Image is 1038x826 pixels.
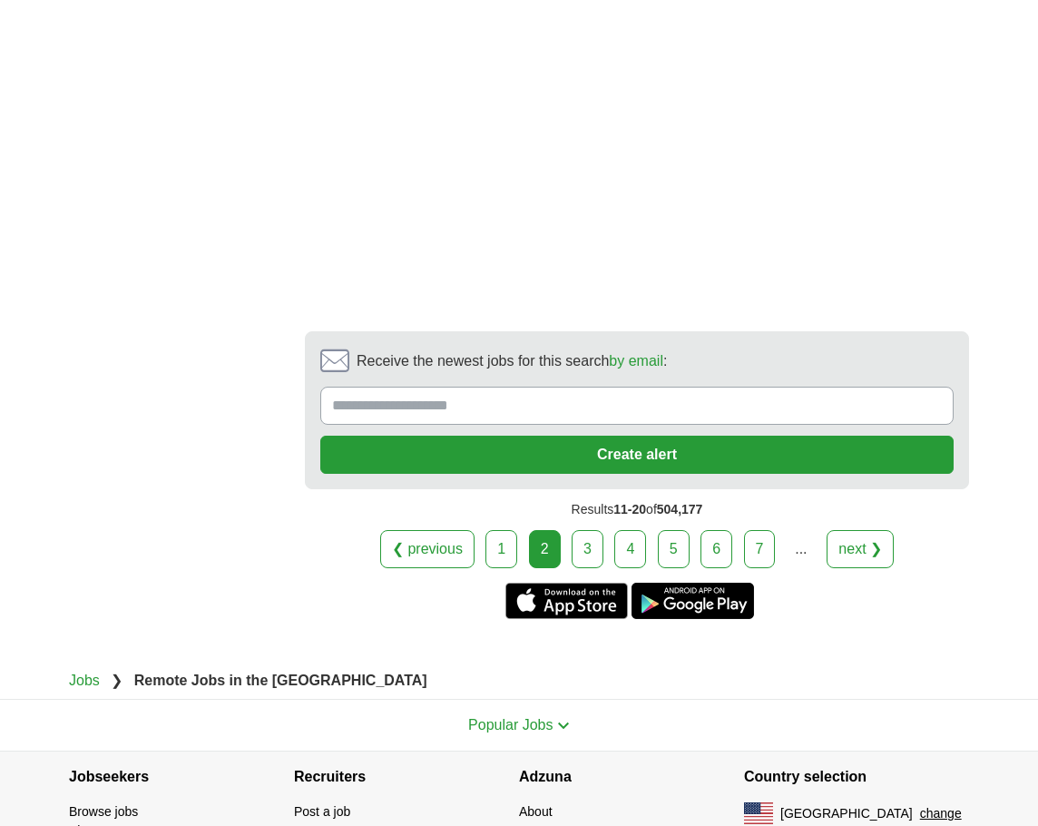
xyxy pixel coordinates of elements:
[572,530,603,568] a: 3
[505,583,628,619] a: Get the iPhone app
[380,530,475,568] a: ❮ previous
[557,722,570,730] img: toggle icon
[485,530,517,568] a: 1
[780,804,913,823] span: [GEOGRAPHIC_DATA]
[632,583,754,619] a: Get the Android app
[294,804,350,819] a: Post a job
[783,531,819,567] div: ...
[468,717,553,733] span: Popular Jobs
[134,673,427,688] strong: Remote Jobs in the [GEOGRAPHIC_DATA]
[658,530,690,568] a: 5
[529,530,561,568] div: 2
[657,502,703,516] span: 504,177
[744,802,773,824] img: US flag
[614,530,646,568] a: 4
[305,489,969,530] div: Results of
[827,530,894,568] a: next ❯
[320,436,954,474] button: Create alert
[69,673,100,688] a: Jobs
[609,353,663,369] a: by email
[920,804,962,823] button: change
[357,350,667,372] span: Receive the newest jobs for this search :
[744,530,776,568] a: 7
[519,804,553,819] a: About
[700,530,732,568] a: 6
[111,673,122,688] span: ❯
[613,502,646,516] span: 11-20
[744,752,969,802] h4: Country selection
[69,804,138,819] a: Browse jobs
